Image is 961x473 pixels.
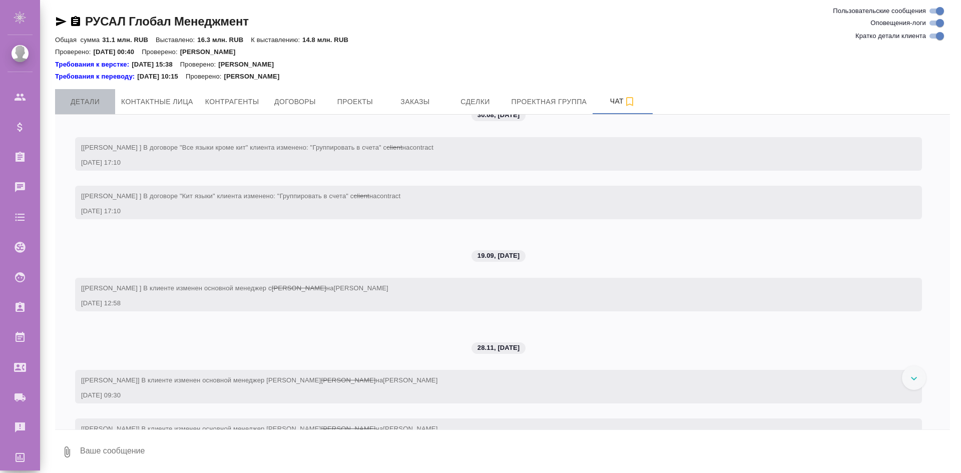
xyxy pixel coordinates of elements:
[391,96,439,108] span: Заказы
[81,206,887,216] div: [DATE] 17:10
[180,48,243,56] p: [PERSON_NAME]
[180,60,219,70] p: Проверено:
[224,72,287,82] p: [PERSON_NAME]
[321,376,375,384] span: [PERSON_NAME]
[205,96,259,108] span: Контрагенты
[321,425,375,432] span: [PERSON_NAME]
[81,144,433,151] span: [[PERSON_NAME] ] В договоре "Все языки кроме кит" клиента изменено: "Группировать в счета" с на
[61,96,109,108] span: Детали
[81,376,437,384] span: [[PERSON_NAME]] В клиенте изменен основной менеджер [PERSON_NAME] на
[85,15,249,28] a: РУСАЛ Глобал Менеджмент
[186,72,224,82] p: Проверено:
[599,95,647,108] span: Чат
[218,60,281,70] p: [PERSON_NAME]
[55,72,137,82] a: Требования к переводу:
[377,192,401,200] span: contract
[511,96,587,108] span: Проектная группа
[132,60,180,70] p: [DATE] 15:38
[870,18,926,28] span: Оповещения-логи
[383,376,437,384] span: [PERSON_NAME]
[55,16,67,28] button: Скопировать ссылку для ЯМессенджера
[477,110,520,120] p: 30.08, [DATE]
[81,192,400,200] span: [[PERSON_NAME] ] В договоре "Кит языки" клиента изменено: "Группировать в счета" с на
[142,48,180,56] p: Проверено:
[334,284,388,292] span: [PERSON_NAME]
[156,36,197,44] p: Выставлено:
[121,96,193,108] span: Контактные лица
[55,72,137,82] div: Нажми, чтобы открыть папку с инструкцией
[331,96,379,108] span: Проекты
[302,36,356,44] p: 14.8 млн. RUB
[55,60,132,70] div: Нажми, чтобы открыть папку с инструкцией
[855,31,926,41] span: Кратко детали клиента
[354,192,369,200] span: client
[137,72,186,82] p: [DATE] 10:15
[197,36,251,44] p: 16.3 млн. RUB
[383,425,437,432] span: [PERSON_NAME]
[271,96,319,108] span: Договоры
[81,390,887,400] div: [DATE] 09:30
[94,48,142,56] p: [DATE] 00:40
[477,251,520,261] p: 19.09, [DATE]
[81,158,887,168] div: [DATE] 17:10
[55,36,102,44] p: Общая сумма
[451,96,499,108] span: Сделки
[81,425,437,432] span: [[PERSON_NAME]] В клиенте изменен основной менеджер [PERSON_NAME] на
[102,36,156,44] p: 31.1 млн. RUB
[81,284,388,292] span: [[PERSON_NAME] ] В клиенте изменен основной менеджер с на
[624,96,636,108] svg: Подписаться
[386,144,402,151] span: client
[477,343,520,353] p: 28.11, [DATE]
[70,16,82,28] button: Скопировать ссылку
[833,6,926,16] span: Пользовательские сообщения
[81,298,887,308] div: [DATE] 12:58
[55,48,94,56] p: Проверено:
[272,284,326,292] span: [PERSON_NAME]
[55,60,132,70] a: Требования к верстке:
[251,36,302,44] p: К выставлению:
[409,144,433,151] span: contract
